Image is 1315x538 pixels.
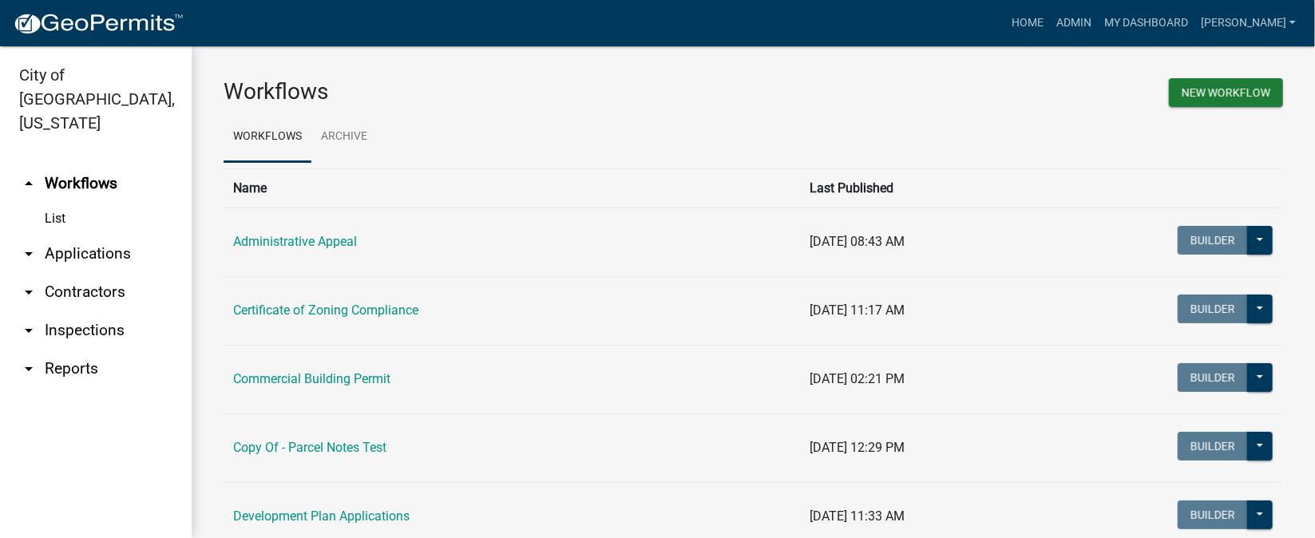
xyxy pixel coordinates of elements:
[810,303,905,318] span: [DATE] 11:17 AM
[1169,78,1283,107] button: New Workflow
[1194,8,1302,38] a: [PERSON_NAME]
[810,371,905,386] span: [DATE] 02:21 PM
[810,440,905,455] span: [DATE] 12:29 PM
[1178,295,1248,323] button: Builder
[19,174,38,193] i: arrow_drop_up
[233,303,418,318] a: Certificate of Zoning Compliance
[224,168,800,208] th: Name
[1098,8,1194,38] a: My Dashboard
[810,234,905,249] span: [DATE] 08:43 AM
[311,112,377,163] a: Archive
[810,508,905,524] span: [DATE] 11:33 AM
[800,168,1040,208] th: Last Published
[19,283,38,302] i: arrow_drop_down
[224,78,742,105] h3: Workflows
[19,321,38,340] i: arrow_drop_down
[224,112,311,163] a: Workflows
[233,234,357,249] a: Administrative Appeal
[1178,226,1248,255] button: Builder
[233,440,386,455] a: Copy Of - Parcel Notes Test
[1050,8,1098,38] a: Admin
[233,371,390,386] a: Commercial Building Permit
[1005,8,1050,38] a: Home
[1178,500,1248,529] button: Builder
[19,244,38,263] i: arrow_drop_down
[1178,363,1248,392] button: Builder
[19,359,38,378] i: arrow_drop_down
[1178,432,1248,461] button: Builder
[233,508,410,524] a: Development Plan Applications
